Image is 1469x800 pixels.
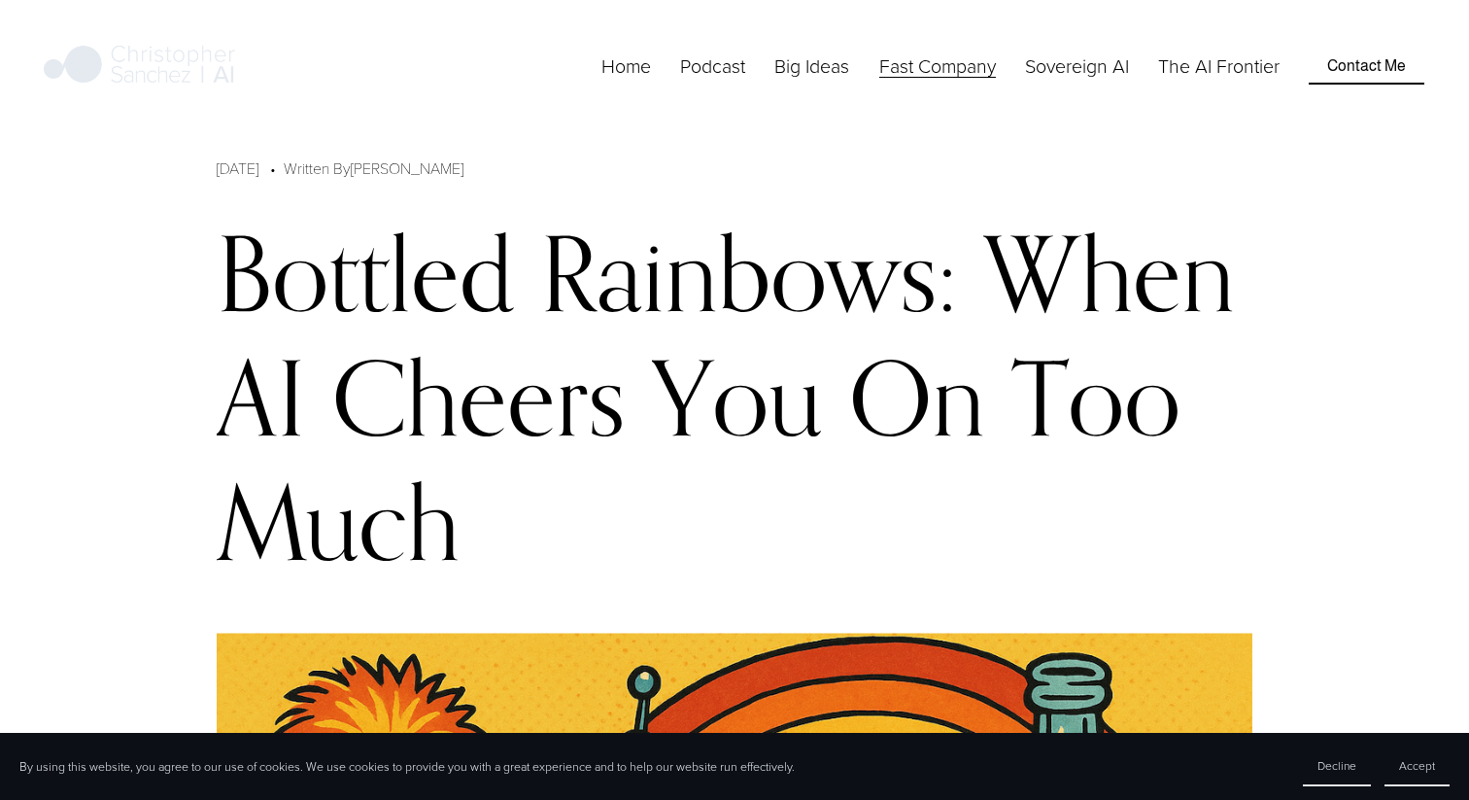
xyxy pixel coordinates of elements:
[1399,757,1435,774] span: Accept
[1384,747,1450,786] button: Accept
[1011,335,1180,460] div: Too
[1317,757,1356,774] span: Decline
[1303,747,1371,786] button: Decline
[1309,48,1424,85] a: Contact Me
[879,51,996,81] a: folder dropdown
[540,211,957,335] div: Rainbows:
[351,157,463,178] a: [PERSON_NAME]
[217,335,306,460] div: AI
[284,157,463,180] div: Written By
[601,51,651,81] a: Home
[217,211,514,335] div: Bottled
[680,51,745,81] a: Podcast
[983,211,1235,335] div: When
[217,157,258,178] span: [DATE]
[44,42,235,90] img: Christopher Sanchez | AI
[652,335,823,460] div: You
[332,335,626,460] div: Cheers
[774,51,849,81] a: folder dropdown
[1158,51,1280,81] a: The AI Frontier
[1025,51,1129,81] a: Sovereign AI
[879,52,996,79] span: Fast Company
[849,335,985,460] div: On
[19,758,795,775] p: By using this website, you agree to our use of cookies. We use cookies to provide you with a grea...
[217,460,460,584] div: Much
[774,52,849,79] span: Big Ideas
